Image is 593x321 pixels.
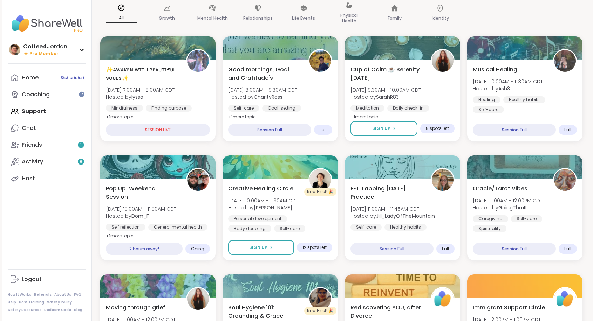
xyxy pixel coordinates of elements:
span: Musical Healing [473,65,517,74]
div: Self-care [473,106,504,113]
button: Sign Up [350,121,417,136]
span: Oracle/Tarot Vibes [473,184,527,193]
p: All [106,14,137,23]
span: Moving through grief [106,303,165,312]
a: How It Works [8,292,31,297]
div: Goal-setting [262,105,301,112]
div: Home [22,74,39,82]
a: About Us [54,292,71,297]
img: CharityRoss [309,50,331,72]
a: Home1Scheduled [8,69,86,86]
div: New Host! 🎉 [304,188,336,196]
a: Friends1 [8,137,86,153]
img: Jill_LadyOfTheMountain [432,169,454,191]
a: Coaching [8,86,86,103]
span: [DATE] 10:00AM - 11:30AM CDT [228,197,298,204]
div: Session Full [473,124,556,136]
div: Self-care [350,224,382,231]
span: Hosted by [350,93,421,100]
iframe: Spotlight [79,91,84,97]
p: Family [388,14,402,22]
div: SESSION LIVE [106,124,210,136]
div: Self reflection [106,224,145,231]
a: Host Training [19,300,44,305]
span: Soul Hygiene 101: Grounding & Grace [228,303,301,320]
span: [DATE] 10:00AM - 11:00AM CDT [106,205,176,212]
span: 1 Scheduled [61,75,84,81]
img: Coffee4Jordan [9,44,20,55]
span: Immigrant Support Circle [473,303,545,312]
div: Spirituality [473,225,506,232]
b: Jill_LadyOfTheMountain [376,212,435,219]
span: Hosted by [106,212,176,219]
p: Identity [432,14,449,22]
span: Full [564,246,571,252]
div: Session Full [473,243,556,255]
span: Pop Up! Weekend Session! [106,184,178,201]
span: [DATE] 8:00AM - 9:30AM CDT [228,86,297,93]
b: Ash3 [498,85,510,92]
span: Going [191,246,204,252]
a: Activity8 [8,153,86,170]
a: Logout [8,271,86,288]
b: lyssa [131,93,143,100]
p: Physical Health [334,11,364,25]
div: Self-care [228,105,259,112]
img: ShareWell [554,288,576,310]
div: General mental health [148,224,207,231]
span: Sign Up [372,125,390,132]
p: Mental Health [197,14,228,22]
b: Dom_F [131,212,149,219]
a: Host [8,170,86,187]
span: Hosted by [473,204,543,211]
p: Life Events [292,14,315,22]
div: Mindfulness [106,105,143,112]
div: Personal development [228,215,287,222]
div: Finding purpose [146,105,192,112]
div: Host [22,175,35,182]
span: EFT Tapping [DATE] Practice [350,184,423,201]
div: Coaching [22,91,50,98]
div: Self-care [274,225,305,232]
a: Redeem Code [44,308,71,313]
img: GoingThruIt [554,169,576,191]
span: [DATE] 10:00AM - 11:30AM CDT [473,78,543,85]
div: Healthy habits [384,224,427,231]
img: SarahR83 [432,50,454,72]
img: Dom_F [187,169,209,191]
div: New Host! 🎉 [304,307,336,315]
div: Friends [22,141,42,149]
img: Jenne [309,169,331,191]
img: odesyss [309,288,331,310]
div: Healing [473,96,500,103]
a: Referrals [34,292,52,297]
a: FAQ [74,292,81,297]
span: [DATE] 9:30AM - 10:00AM CDT [350,86,421,93]
span: Hosted by [228,204,298,211]
span: 12 spots left [302,245,327,250]
span: [DATE] 11:00AM - 12:00PM CDT [473,197,543,204]
span: Pro Member [29,51,59,57]
span: Hosted by [350,212,435,219]
span: Hosted by [106,93,175,100]
div: Logout [22,275,42,283]
img: Ash3 [554,50,576,72]
b: CharityRoss [254,93,282,100]
a: Blog [74,308,82,313]
span: Good mornings, Goal and Gratitude's [228,65,301,82]
b: [PERSON_NAME] [254,204,292,211]
p: Relationships [243,14,273,22]
div: Self-care [511,215,542,222]
img: ShareWell Nav Logo [8,11,86,36]
span: Full [320,127,327,133]
div: Coffee4Jordan [23,43,67,50]
b: SarahR83 [376,93,399,100]
div: Activity [22,158,43,166]
div: Caregiving [473,215,508,222]
span: Creative Healing Circle [228,184,293,193]
span: Hosted by [473,85,543,92]
span: 8 spots left [426,126,449,131]
span: ✨ᴀᴡᴀᴋᴇɴ ᴡɪᴛʜ ʙᴇᴀᴜᴛɪғᴜʟ sᴏᴜʟs✨ [106,65,178,82]
button: Sign Up [228,240,294,255]
div: Daily check-in [387,105,429,112]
